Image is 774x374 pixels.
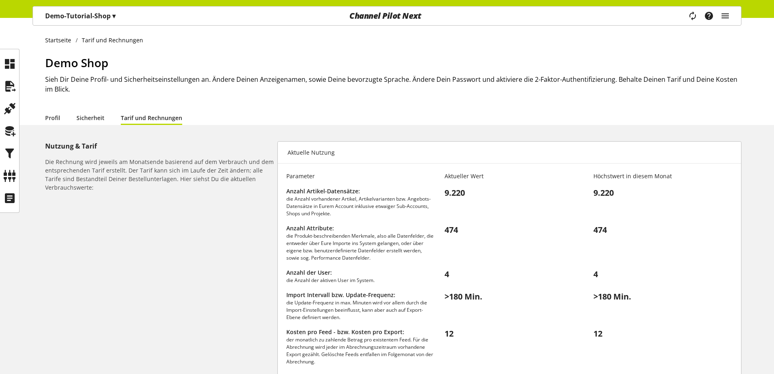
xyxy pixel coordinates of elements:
p: die Anzahl der aktiven User im System. [286,277,435,284]
span: 180 Min. [449,291,482,302]
h2: Sieh Dir Deine Profil- und Sicherheitseinstellungen an. Ändere Deinen Anzeigenamen, sowie Deine b... [45,74,741,94]
h6: Die Rechnung wird jeweils am Monatsende basierend auf dem Verbrauch und dem entsprechenden Tarif ... [45,157,274,192]
div: 9.220 [584,187,733,217]
div: 12 [584,328,733,365]
div: 12 [435,328,584,365]
span: > [445,291,449,302]
div: 4 [435,268,584,284]
p: der monatlich zu zahlende Betrag pro existentem Feed. Für die Abrechnung wird jeder im Abrechnung... [286,336,435,365]
div: Aktueller Wert [435,172,584,180]
nav: main navigation [33,6,741,26]
div: Parameter [286,172,435,180]
div: 474 [435,224,584,262]
span: Demo Shop [45,55,108,70]
p: die Update-Frequenz in max. Minuten wird vor allem durch die Import-Einstellungen beeinflusst, ka... [286,299,435,321]
div: 474 [584,224,733,262]
a: Tarif und Rechnungen [121,114,182,122]
a: Sicherheit [76,114,105,122]
span: > [593,291,598,302]
p: Import Intervall bzw. Update-Frequenz: [286,291,435,299]
p: Anzahl Attribute: [286,224,435,232]
p: Anzahl der User: [286,268,435,277]
p: die Produkt-beschreibenden Merkmale, also alle Datenfelder, die entweder über Eure Importe ins Sy... [286,232,435,262]
div: Höchstwert in diesem Monat [584,172,733,180]
span: 180 Min. [598,291,631,302]
p: Demo-Tutorial-Shop [45,11,116,21]
h5: Nutzung & Tarif [45,141,274,151]
a: Profil [45,114,60,122]
span: ▾ [112,11,116,20]
div: 4 [584,268,733,284]
a: Startseite [45,36,76,44]
p: Anzahl Artikel-Datensätze: [286,187,435,195]
p: Aktuelle Nutzung [288,148,335,157]
p: Kosten pro Feed - bzw. Kosten pro Export: [286,328,435,336]
p: die Anzahl vorhandener Artikel, Artikelvarianten bzw. Angebots-Datensätze in Eurem Account inklus... [286,195,435,217]
div: 9.220 [435,187,584,217]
